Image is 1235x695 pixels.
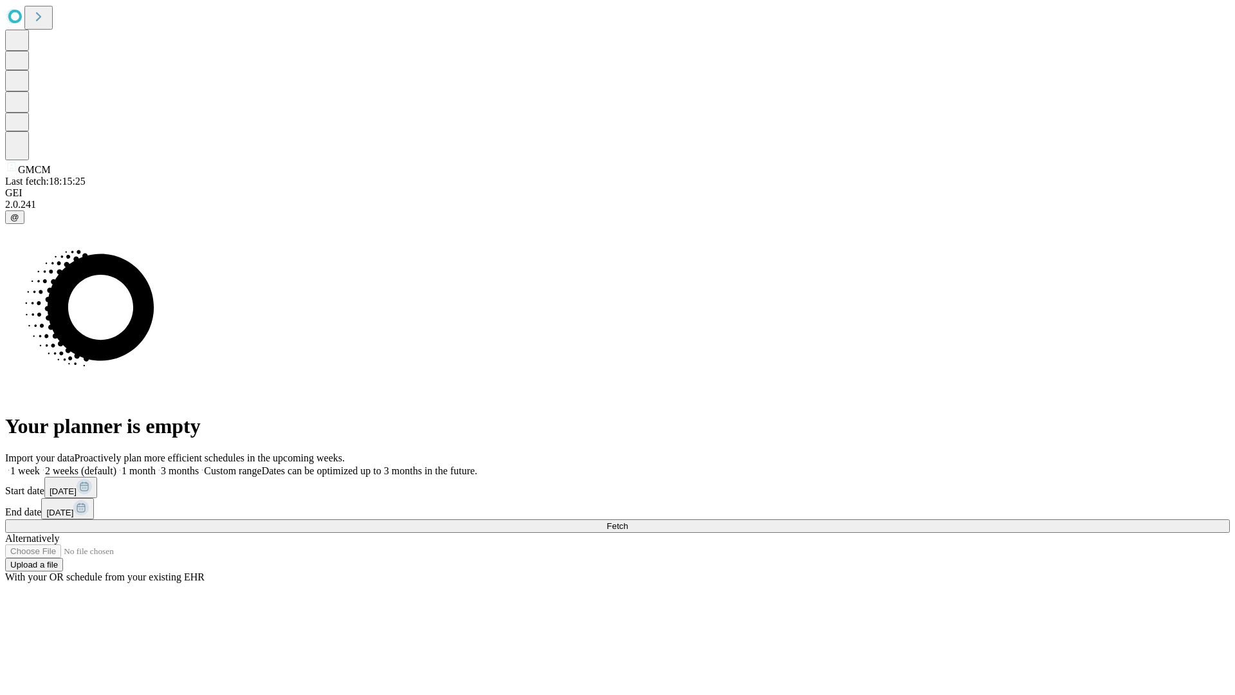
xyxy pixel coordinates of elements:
[41,498,94,519] button: [DATE]
[75,452,345,463] span: Proactively plan more efficient schedules in the upcoming weeks.
[10,465,40,476] span: 1 week
[607,521,628,531] span: Fetch
[5,533,59,544] span: Alternatively
[122,465,156,476] span: 1 month
[5,558,63,571] button: Upload a file
[5,571,205,582] span: With your OR schedule from your existing EHR
[161,465,199,476] span: 3 months
[18,164,51,175] span: GMCM
[5,519,1230,533] button: Fetch
[46,508,73,517] span: [DATE]
[10,212,19,222] span: @
[5,210,24,224] button: @
[204,465,261,476] span: Custom range
[5,187,1230,199] div: GEI
[44,477,97,498] button: [DATE]
[262,465,477,476] span: Dates can be optimized up to 3 months in the future.
[45,465,116,476] span: 2 weeks (default)
[5,199,1230,210] div: 2.0.241
[5,414,1230,438] h1: Your planner is empty
[5,498,1230,519] div: End date
[5,176,86,187] span: Last fetch: 18:15:25
[50,486,77,496] span: [DATE]
[5,452,75,463] span: Import your data
[5,477,1230,498] div: Start date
